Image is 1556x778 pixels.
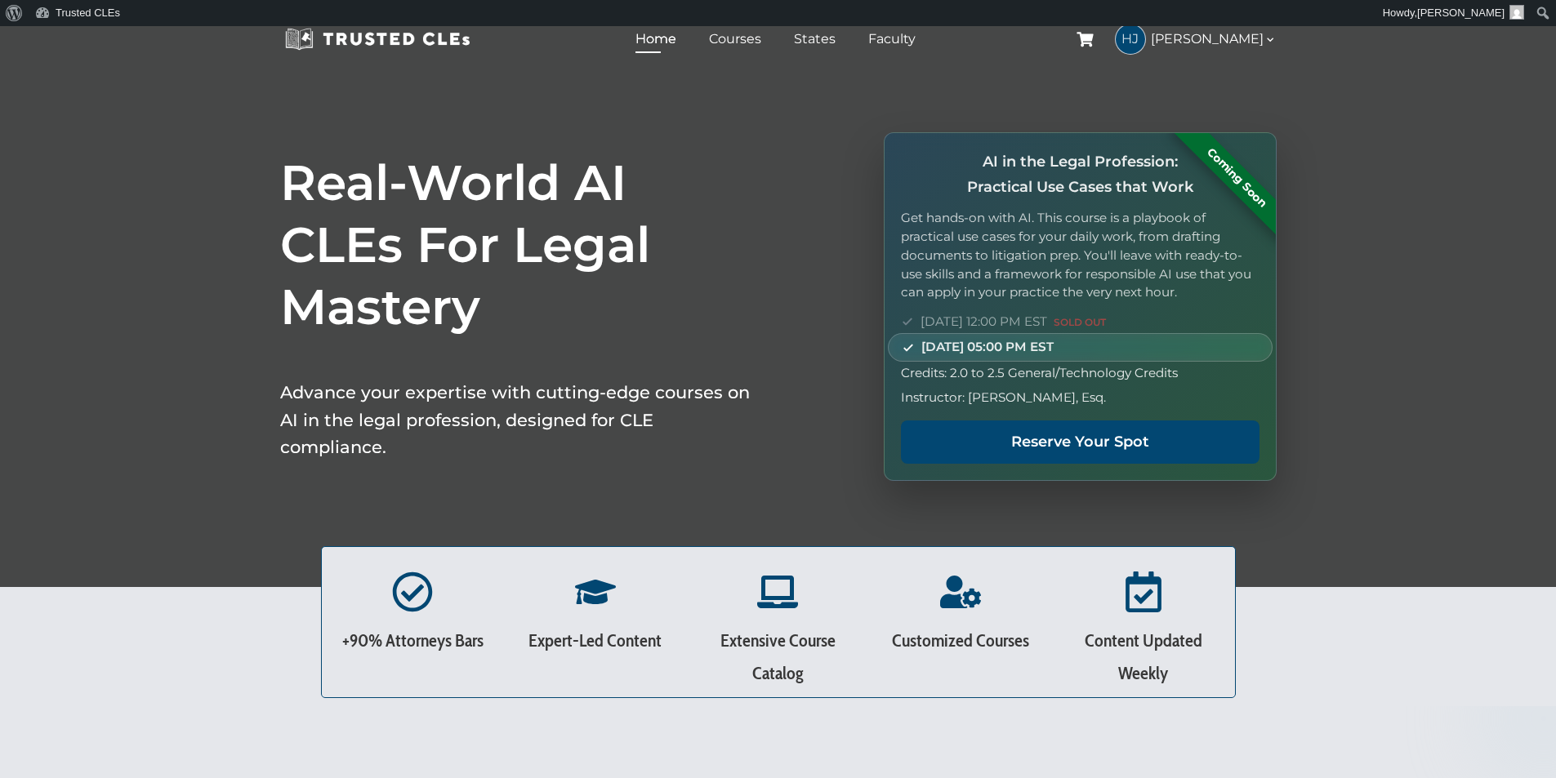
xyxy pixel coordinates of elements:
span: [PERSON_NAME] [1151,29,1277,50]
a: States [790,27,840,51]
span: Instructor: [PERSON_NAME], Esq. [901,388,1106,407]
p: Advance your expertise with cutting-edge courses on AI in the legal profession, designed for CLE ... [280,379,754,461]
a: Reserve Your Spot [901,420,1259,464]
span: SOLD OUT [1054,316,1106,328]
span: [DATE] 12:00 PM EST [921,312,1106,331]
span: Customized Courses [892,629,1029,651]
span: Credits: 2.0 to 2.5 General/Technology Credits [901,363,1178,383]
span: [PERSON_NAME] [1417,7,1505,19]
h4: AI in the Legal Profession: Practical Use Cases that Work [901,149,1259,199]
div: Coming Soon [1172,113,1300,242]
a: Home [631,27,680,51]
span: [DATE] 05:00 PM EST [921,337,1054,357]
span: Expert-Led Content [528,629,662,651]
span: Extensive Course Catalog [720,629,836,684]
span: Content Updated Weekly [1085,629,1202,684]
p: Get hands-on with AI. This course is a playbook of practical use cases for your daily work, from ... [901,209,1259,302]
img: Trusted CLEs [280,27,475,51]
a: Faculty [864,27,920,51]
a: Courses [705,27,765,51]
span: HJ [1116,24,1145,54]
h1: Real-World AI CLEs For Legal Mastery [280,152,754,338]
span: +90% Attorneys Bars [342,629,484,651]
